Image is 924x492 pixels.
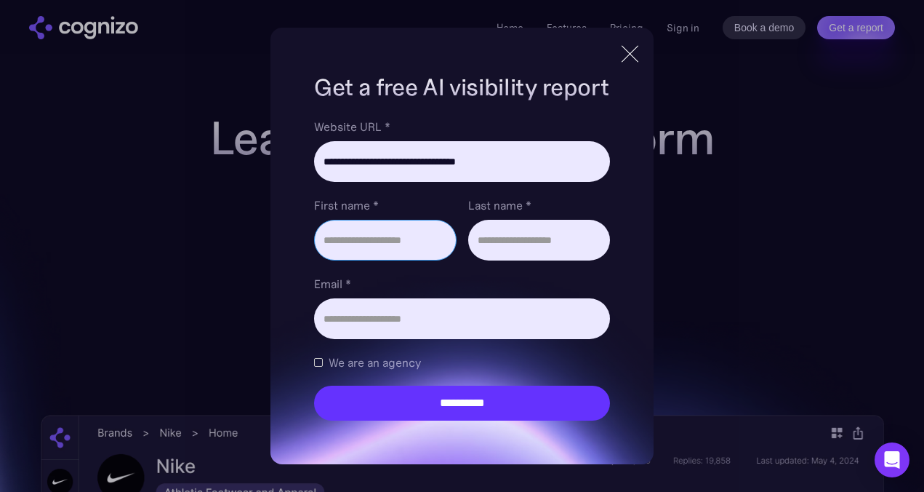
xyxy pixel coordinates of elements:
div: Open Intercom Messenger [875,443,909,477]
h1: Get a free AI visibility report [314,71,609,103]
span: We are an agency [329,354,421,371]
label: Last name * [468,197,610,214]
form: Brand Report Form [314,118,609,421]
label: Email * [314,275,609,293]
label: Website URL * [314,118,609,135]
label: First name * [314,197,456,214]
